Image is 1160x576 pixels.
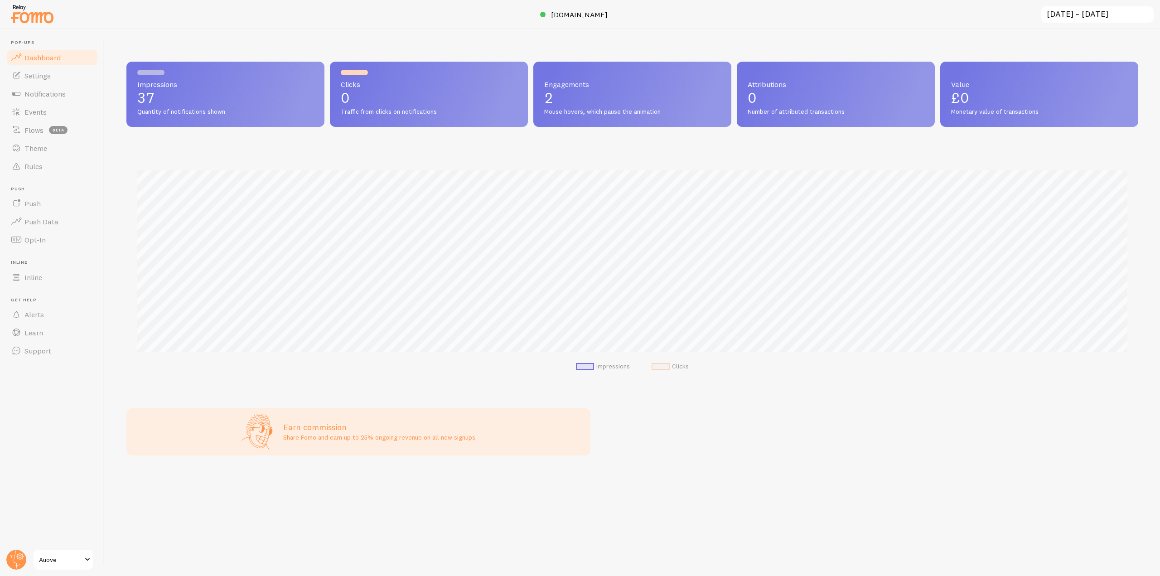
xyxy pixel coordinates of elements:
[5,213,99,231] a: Push Data
[652,363,689,371] li: Clicks
[24,217,58,226] span: Push Data
[24,89,66,98] span: Notifications
[951,108,1127,116] span: Monetary value of transactions
[5,305,99,324] a: Alerts
[49,126,68,134] span: beta
[748,108,924,116] span: Number of attributed transactions
[24,346,51,355] span: Support
[24,199,41,208] span: Push
[10,2,55,25] img: fomo-relay-logo-orange.svg
[33,549,94,571] a: Auove
[5,324,99,342] a: Learn
[5,103,99,121] a: Events
[137,81,314,88] span: Impressions
[748,91,924,105] p: 0
[5,139,99,157] a: Theme
[24,310,44,319] span: Alerts
[24,126,43,135] span: Flows
[5,121,99,139] a: Flows beta
[544,81,720,88] span: Engagements
[5,157,99,175] a: Rules
[544,91,720,105] p: 2
[748,81,924,88] span: Attributions
[5,85,99,103] a: Notifications
[24,71,51,80] span: Settings
[11,260,99,266] span: Inline
[11,186,99,192] span: Push
[39,554,82,565] span: Auove
[544,108,720,116] span: Mouse hovers, which pause the animation
[24,162,43,171] span: Rules
[283,422,475,432] h3: Earn commission
[11,297,99,303] span: Get Help
[24,53,61,62] span: Dashboard
[137,108,314,116] span: Quantity of notifications shown
[5,268,99,286] a: Inline
[24,144,47,153] span: Theme
[24,328,43,337] span: Learn
[24,235,46,244] span: Opt-In
[576,363,630,371] li: Impressions
[24,273,42,282] span: Inline
[951,81,1127,88] span: Value
[5,194,99,213] a: Push
[24,107,47,116] span: Events
[341,91,517,105] p: 0
[341,108,517,116] span: Traffic from clicks on notifications
[137,91,314,105] p: 37
[283,433,475,442] p: Share Fomo and earn up to 25% ongoing revenue on all new signups
[341,81,517,88] span: Clicks
[11,40,99,46] span: Pop-ups
[5,231,99,249] a: Opt-In
[951,89,969,106] span: £0
[5,67,99,85] a: Settings
[5,342,99,360] a: Support
[5,48,99,67] a: Dashboard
